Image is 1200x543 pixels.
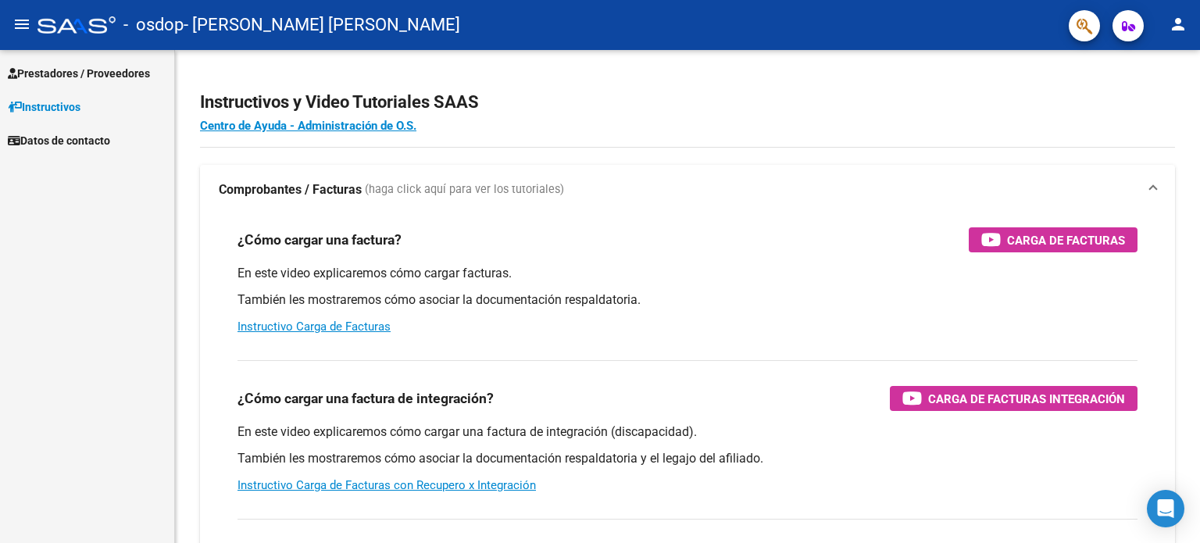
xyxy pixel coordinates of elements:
mat-icon: menu [12,15,31,34]
span: Carga de Facturas [1007,230,1125,250]
p: En este video explicaremos cómo cargar facturas. [237,265,1137,282]
span: - osdop [123,8,184,42]
a: Centro de Ayuda - Administración de O.S. [200,119,416,133]
span: Datos de contacto [8,132,110,149]
button: Carga de Facturas Integración [890,386,1137,411]
span: - [PERSON_NAME] [PERSON_NAME] [184,8,460,42]
span: (haga click aquí para ver los tutoriales) [365,181,564,198]
p: También les mostraremos cómo asociar la documentación respaldatoria. [237,291,1137,309]
mat-icon: person [1169,15,1187,34]
span: Instructivos [8,98,80,116]
p: En este video explicaremos cómo cargar una factura de integración (discapacidad). [237,423,1137,441]
a: Instructivo Carga de Facturas [237,320,391,334]
strong: Comprobantes / Facturas [219,181,362,198]
p: También les mostraremos cómo asociar la documentación respaldatoria y el legajo del afiliado. [237,450,1137,467]
h3: ¿Cómo cargar una factura? [237,229,402,251]
span: Prestadores / Proveedores [8,65,150,82]
h3: ¿Cómo cargar una factura de integración? [237,388,494,409]
mat-expansion-panel-header: Comprobantes / Facturas (haga click aquí para ver los tutoriales) [200,165,1175,215]
h2: Instructivos y Video Tutoriales SAAS [200,88,1175,117]
span: Carga de Facturas Integración [928,389,1125,409]
a: Instructivo Carga de Facturas con Recupero x Integración [237,478,536,492]
div: Open Intercom Messenger [1147,490,1184,527]
button: Carga de Facturas [969,227,1137,252]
